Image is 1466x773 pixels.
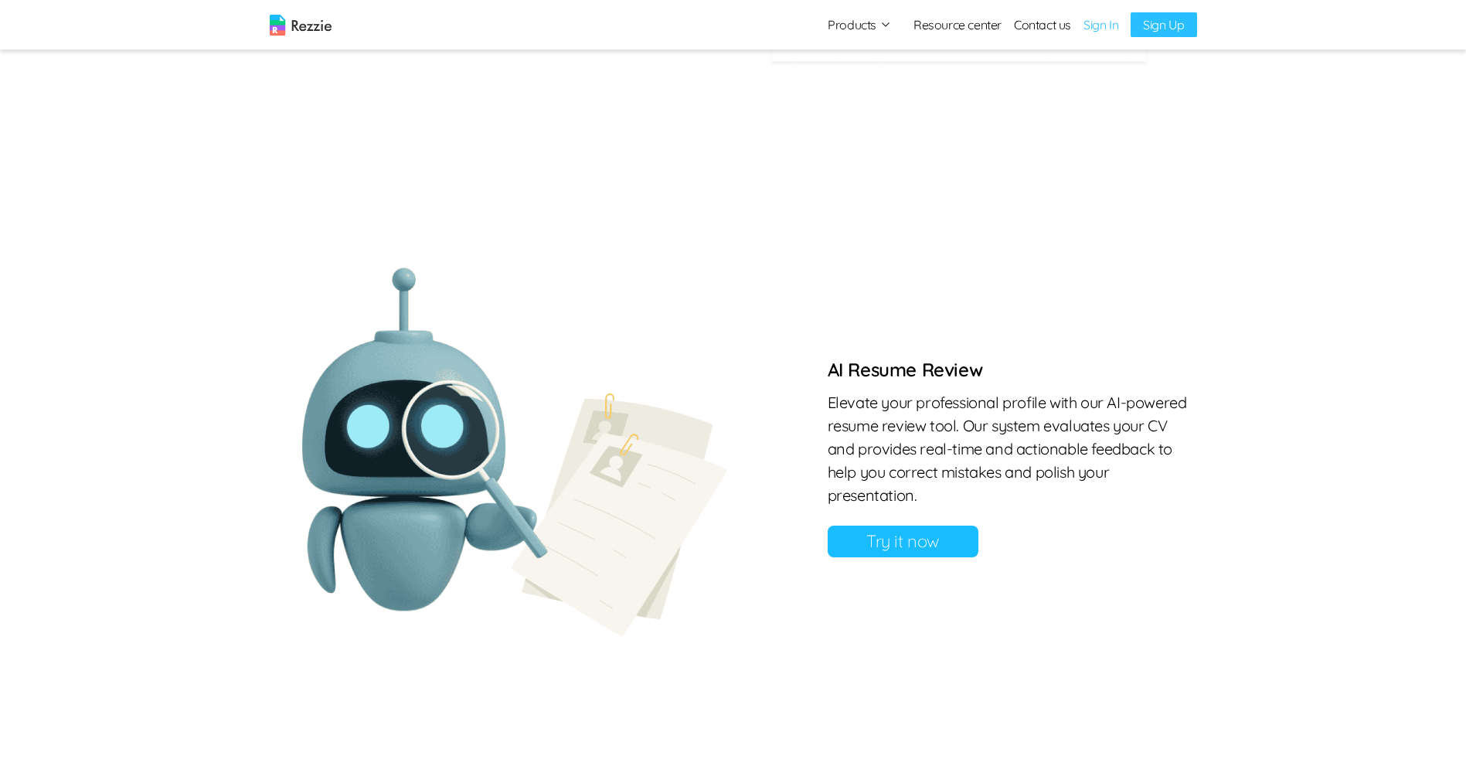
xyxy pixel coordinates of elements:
p: Elevate your professional profile with our AI-powered resume review tool. Our system evaluates yo... [828,391,1197,507]
a: Sign Up [1131,12,1196,37]
a: Sign In [1083,15,1118,34]
a: Contact us [1014,15,1071,34]
button: Products [828,15,892,34]
img: Resume Review [270,263,733,638]
img: logo [270,15,332,36]
a: Try it now [828,526,978,557]
a: Resource center [913,15,1002,34]
h6: AI Resume Review [828,357,1197,382]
